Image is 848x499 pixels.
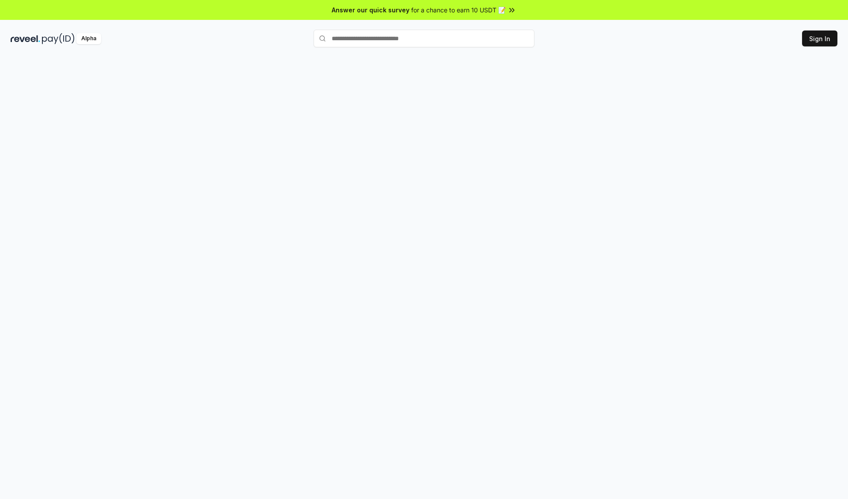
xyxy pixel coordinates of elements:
img: pay_id [42,33,75,44]
button: Sign In [802,30,837,46]
span: for a chance to earn 10 USDT 📝 [411,5,506,15]
img: reveel_dark [11,33,40,44]
div: Alpha [76,33,101,44]
span: Answer our quick survey [332,5,409,15]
